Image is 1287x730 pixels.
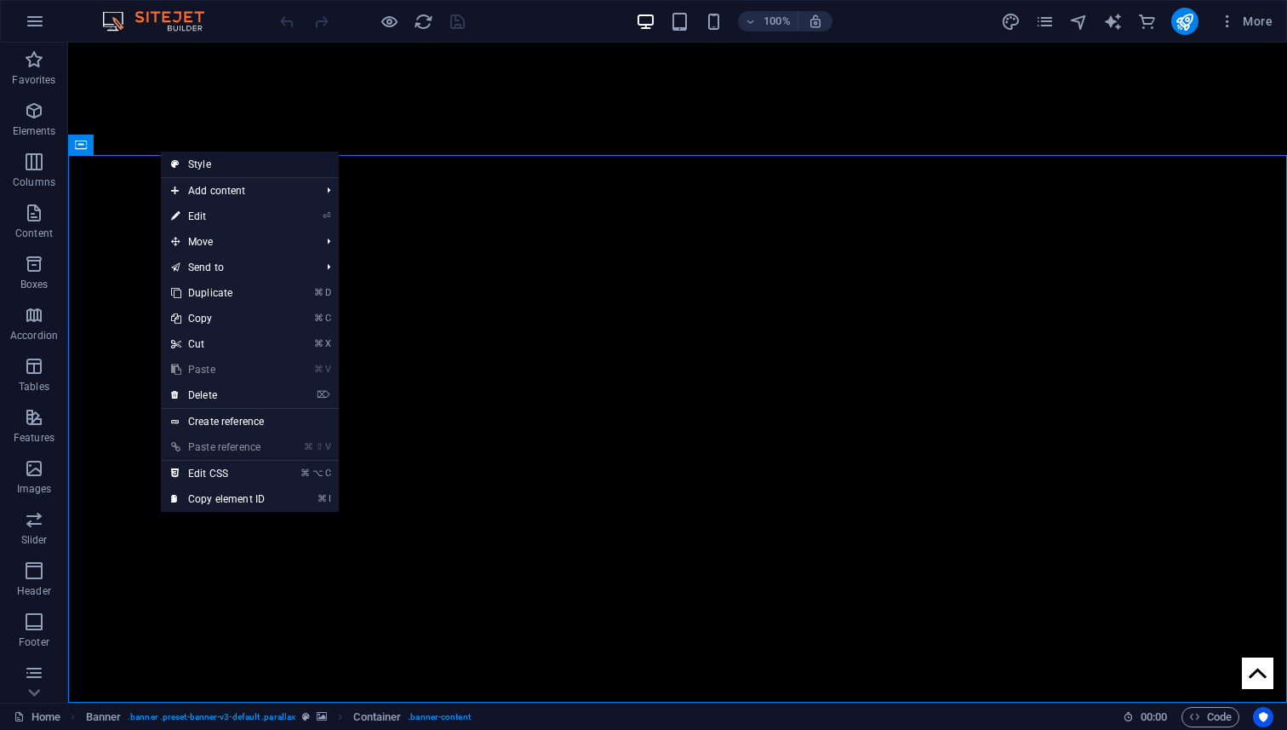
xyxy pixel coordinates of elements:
button: Click here to leave preview mode and continue editing [379,11,399,32]
i: ⌘ [314,287,323,298]
i: D [325,287,330,298]
span: . banner .preset-banner-v3-default .parallax [128,707,295,727]
p: Content [15,227,53,240]
a: ⌘DDuplicate [161,280,275,306]
a: Click to cancel selection. Double-click to open Pages [14,707,60,727]
a: ⌘CCopy [161,306,275,331]
a: Send to [161,255,313,280]
i: C [325,468,330,479]
i: AI Writer [1103,12,1123,32]
a: ⌘VPaste [161,357,275,382]
h6: 100% [764,11,791,32]
i: On resize automatically adjust zoom level to fit chosen device. [808,14,823,29]
nav: breadcrumb [86,707,471,727]
p: Elements [13,124,56,138]
p: Accordion [10,329,58,342]
a: ⌦Delete [161,382,275,408]
i: ⌘ [314,364,323,375]
i: ⌘ [304,441,313,452]
i: ⌘ [317,493,327,504]
i: X [325,338,330,349]
a: Create reference [161,409,339,434]
button: More [1212,8,1279,35]
i: V [325,364,330,375]
p: Slider [21,533,48,547]
img: Editor Logo [98,11,226,32]
p: Header [17,584,51,598]
a: Style [161,152,339,177]
span: More [1219,13,1273,30]
i: ⇧ [316,441,323,452]
span: Code [1189,707,1232,727]
i: Pages (Ctrl+Alt+S) [1035,12,1055,32]
button: navigator [1069,11,1090,32]
a: ⌘⇧VPaste reference [161,434,275,460]
i: This element contains a background [317,712,327,721]
a: ⌘⌥CEdit CSS [161,461,275,486]
span: . banner-content [408,707,470,727]
i: C [325,313,330,324]
i: I [329,493,330,504]
span: Click to select. Double-click to edit [86,707,122,727]
button: Usercentrics [1253,707,1273,727]
a: ⏎Edit [161,204,275,229]
span: : [1153,710,1155,723]
a: ⌘ICopy element ID [161,486,275,512]
button: Code [1181,707,1239,727]
button: publish [1171,8,1198,35]
button: commerce [1137,11,1158,32]
p: Favorites [12,73,55,87]
i: Reload page [414,12,433,32]
i: ⌘ [314,338,323,349]
i: ⏎ [323,210,330,221]
i: ⌥ [312,468,323,479]
i: ⌦ [317,389,330,400]
i: Design (Ctrl+Alt+Y) [1001,12,1021,32]
p: Tables [19,380,49,394]
i: Publish [1175,12,1194,32]
i: ⌘ [314,313,323,324]
button: design [1001,11,1021,32]
p: Features [14,431,54,445]
button: text_generator [1103,11,1124,32]
i: ⌘ [300,468,310,479]
h6: Session time [1123,707,1168,727]
button: reload [413,11,433,32]
button: pages [1035,11,1055,32]
p: Columns [13,175,55,189]
button: 100% [738,11,798,32]
i: Navigator [1069,12,1089,32]
span: Click to select. Double-click to edit [353,707,401,727]
p: Boxes [20,278,49,291]
a: ⌘XCut [161,331,275,357]
i: Commerce [1137,12,1157,32]
p: Images [17,482,52,496]
p: Footer [19,635,49,649]
i: This element is a customizable preset [302,712,310,721]
span: 00 00 [1141,707,1167,727]
i: V [325,441,330,452]
span: Move [161,229,313,255]
span: Add content [161,178,313,204]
